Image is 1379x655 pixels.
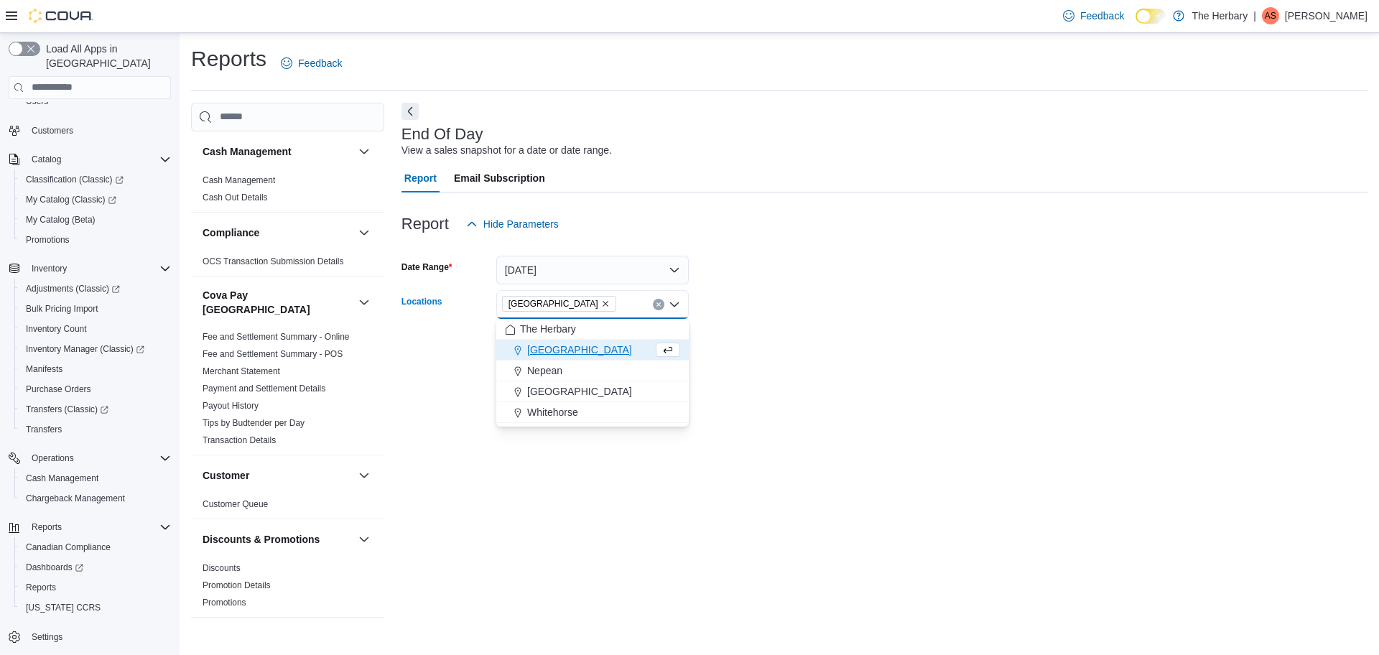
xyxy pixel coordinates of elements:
a: Bulk Pricing Import [20,300,104,317]
a: Inventory Manager (Classic) [20,340,150,358]
h3: Customer [203,468,249,483]
span: Promotions [26,234,70,246]
span: Hide Parameters [483,217,559,231]
a: Purchase Orders [20,381,97,398]
button: [GEOGRAPHIC_DATA] [496,340,689,361]
span: Feedback [298,56,342,70]
a: Dashboards [14,557,177,577]
span: Promotions [203,597,246,608]
span: Users [26,96,48,107]
p: [PERSON_NAME] [1285,7,1368,24]
a: Promotion Details [203,580,271,590]
button: Discounts & Promotions [203,532,353,547]
span: Reports [26,582,56,593]
button: Operations [3,448,177,468]
button: Remove Kingston from selection in this group [601,299,610,308]
span: Transfers (Classic) [20,401,171,418]
span: Reports [26,519,171,536]
button: Nepean [496,361,689,381]
span: AS [1265,7,1276,24]
button: Customer [356,467,373,484]
button: Cova Pay [GEOGRAPHIC_DATA] [356,294,373,311]
button: Canadian Compliance [14,537,177,557]
img: Cova [29,9,93,23]
label: Locations [401,296,442,307]
button: Next [401,103,419,120]
span: Customer Queue [203,498,268,510]
span: [GEOGRAPHIC_DATA] [509,297,598,311]
span: Catalog [26,151,171,168]
span: Transfers [26,424,62,435]
a: My Catalog (Classic) [20,191,122,208]
a: Transfers [20,421,68,438]
span: Transfers [20,421,171,438]
span: Bulk Pricing Import [20,300,171,317]
span: Settings [26,628,171,646]
a: Adjustments (Classic) [20,280,126,297]
span: Chargeback Management [20,490,171,507]
span: Inventory Manager (Classic) [20,340,171,358]
button: Discounts & Promotions [356,531,373,548]
a: [US_STATE] CCRS [20,599,106,616]
div: View a sales snapshot for a date or date range. [401,143,612,158]
span: Manifests [20,361,171,378]
a: Promotions [203,598,246,608]
button: The Herbary [496,319,689,340]
a: My Catalog (Beta) [20,211,101,228]
div: Cash Management [191,172,384,212]
a: Payout History [203,401,259,411]
span: Operations [32,452,74,464]
button: Transfers [14,419,177,440]
a: Transaction Details [203,435,276,445]
a: Fee and Settlement Summary - POS [203,349,343,359]
span: Merchant Statement [203,366,280,377]
a: Customer Queue [203,499,268,509]
button: Promotions [14,230,177,250]
h3: End Of Day [401,126,483,143]
button: Close list of options [669,299,680,310]
button: [GEOGRAPHIC_DATA] [496,381,689,402]
span: Fee and Settlement Summary - Online [203,331,350,343]
a: Users [20,93,54,110]
span: Promotion Details [203,580,271,591]
span: Email Subscription [454,164,545,192]
button: My Catalog (Beta) [14,210,177,230]
button: Customers [3,120,177,141]
div: Compliance [191,253,384,276]
span: Customers [26,121,171,139]
input: Dark Mode [1136,9,1166,24]
span: Transaction Details [203,435,276,446]
span: Payout History [203,400,259,412]
span: Inventory Count [26,323,87,335]
a: Dashboards [20,559,89,576]
span: [GEOGRAPHIC_DATA] [527,384,632,399]
span: Reports [20,579,171,596]
h3: Discounts & Promotions [203,532,320,547]
span: Transfers (Classic) [26,404,108,415]
a: Classification (Classic) [14,169,177,190]
span: Cash Out Details [203,192,268,203]
a: Discounts [203,563,241,573]
span: Canadian Compliance [20,539,171,556]
span: My Catalog (Beta) [20,211,171,228]
div: Discounts & Promotions [191,559,384,617]
div: Customer [191,496,384,519]
span: Tips by Budtender per Day [203,417,305,429]
span: Cash Management [203,175,275,186]
span: [GEOGRAPHIC_DATA] [527,343,632,357]
h3: Cova Pay [GEOGRAPHIC_DATA] [203,288,353,317]
span: Canadian Compliance [26,542,111,553]
div: Alex Saez [1262,7,1279,24]
span: Dashboards [26,562,83,573]
span: Report [404,164,437,192]
button: Customer [203,468,353,483]
button: Inventory Count [14,319,177,339]
a: My Catalog (Classic) [14,190,177,210]
span: Classification (Classic) [20,171,171,188]
span: Purchase Orders [20,381,171,398]
span: Purchase Orders [26,384,91,395]
a: Feedback [275,49,348,78]
h3: Cash Management [203,144,292,159]
a: OCS Transaction Submission Details [203,256,344,266]
button: Reports [14,577,177,598]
